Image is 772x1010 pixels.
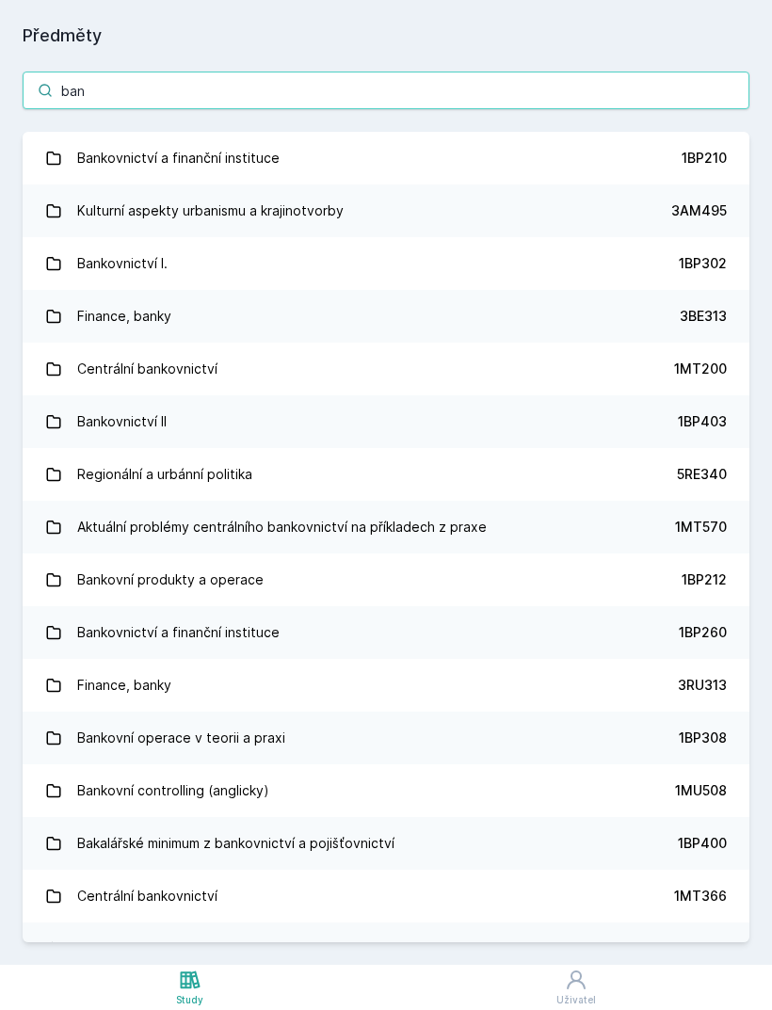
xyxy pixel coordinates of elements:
a: Bankovní controlling (anglicky) 1MU508 [23,764,749,817]
div: Bankovnictví a finanční instituce [77,614,280,651]
div: Centrální bankovnictví [77,350,217,388]
div: Finance, banky [77,297,171,335]
div: Aktuální problémy centrálního bankovnictví na příkladech z praxe [77,508,487,546]
div: 1BP210 [682,149,727,168]
a: Finance, banky 3BE313 [23,290,749,343]
div: Bankovní controlling (anglicky) [77,772,269,810]
a: Bankovnictví I. 1BP302 [23,237,749,290]
a: Mikroekonomie bankovnictví 1BP427 [23,922,749,975]
div: 1BP308 [679,729,727,747]
div: 1BP400 [678,834,727,853]
div: Bankovnictví a finanční instituce [77,139,280,177]
input: Název nebo ident předmětu… [23,72,749,109]
a: Bankovnictví a finanční instituce 1BP210 [23,132,749,184]
div: 1BP403 [678,412,727,431]
a: Bankovní operace v teorii a praxi 1BP308 [23,712,749,764]
div: 1MT570 [675,518,727,537]
a: Bankovní produkty a operace 1BP212 [23,553,749,606]
div: 1MT200 [674,360,727,378]
div: 1BP212 [682,570,727,589]
div: 1BP260 [679,623,727,642]
div: 5RE340 [677,465,727,484]
div: Kulturní aspekty urbanismu a krajinotvorby [77,192,344,230]
div: Uživatel [556,993,596,1007]
div: Centrální bankovnictví [77,877,217,915]
div: 1MU508 [675,781,727,800]
a: Centrální bankovnictví 1MT366 [23,870,749,922]
div: Bankovnictví II [77,403,167,441]
div: 1MT366 [674,887,727,906]
div: Bankovní operace v teorii a praxi [77,719,285,757]
div: Bankovnictví I. [77,245,168,282]
a: Centrální bankovnictví 1MT200 [23,343,749,395]
h1: Předměty [23,23,749,49]
div: 3AM495 [671,201,727,220]
a: Regionální a urbánní politika 5RE340 [23,448,749,501]
div: Bankovní produkty a operace [77,561,264,599]
div: Study [176,993,203,1007]
div: Mikroekonomie bankovnictví [77,930,256,968]
div: Regionální a urbánní politika [77,456,252,493]
div: Finance, banky [77,666,171,704]
a: Bankovnictví II 1BP403 [23,395,749,448]
a: Finance, banky 3RU313 [23,659,749,712]
a: Aktuální problémy centrálního bankovnictví na příkladech z praxe 1MT570 [23,501,749,553]
div: 1BP302 [679,254,727,273]
div: 3BE313 [680,307,727,326]
div: Bakalářské minimum z bankovnictví a pojišťovnictví [77,825,394,862]
div: 1BP427 [678,939,727,958]
a: Bakalářské minimum z bankovnictví a pojišťovnictví 1BP400 [23,817,749,870]
div: 3RU313 [678,676,727,695]
a: Kulturní aspekty urbanismu a krajinotvorby 3AM495 [23,184,749,237]
a: Bankovnictví a finanční instituce 1BP260 [23,606,749,659]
